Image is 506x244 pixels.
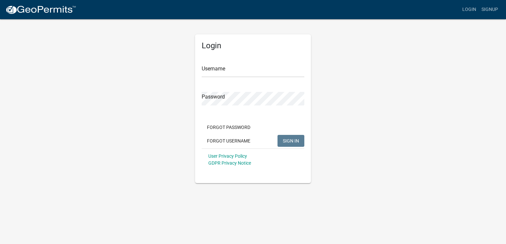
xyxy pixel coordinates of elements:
span: SIGN IN [283,138,299,143]
a: Signup [479,3,501,16]
a: Login [460,3,479,16]
button: Forgot Username [202,135,256,147]
button: Forgot Password [202,121,256,133]
button: SIGN IN [278,135,304,147]
h5: Login [202,41,304,51]
a: User Privacy Policy [208,153,247,159]
a: GDPR Privacy Notice [208,160,251,166]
